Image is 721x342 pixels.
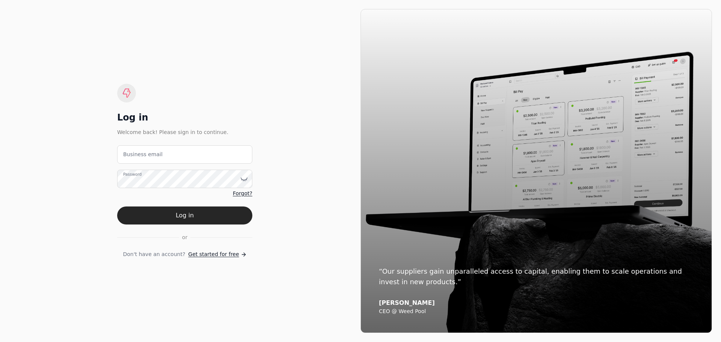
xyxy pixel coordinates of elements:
[379,266,694,287] div: “Our suppliers gain unparalleled access to capital, enabling them to scale operations and invest ...
[233,190,252,197] a: Forgot?
[117,206,252,224] button: Log in
[182,234,187,241] span: or
[123,151,163,158] label: Business email
[123,250,185,258] span: Don't have an account?
[188,250,239,258] span: Get started for free
[188,250,246,258] a: Get started for free
[123,172,142,178] label: Password
[379,299,694,307] div: [PERSON_NAME]
[117,128,252,136] div: Welcome back! Please sign in to continue.
[117,111,252,124] div: Log in
[379,308,694,315] div: CEO @ Weed Pool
